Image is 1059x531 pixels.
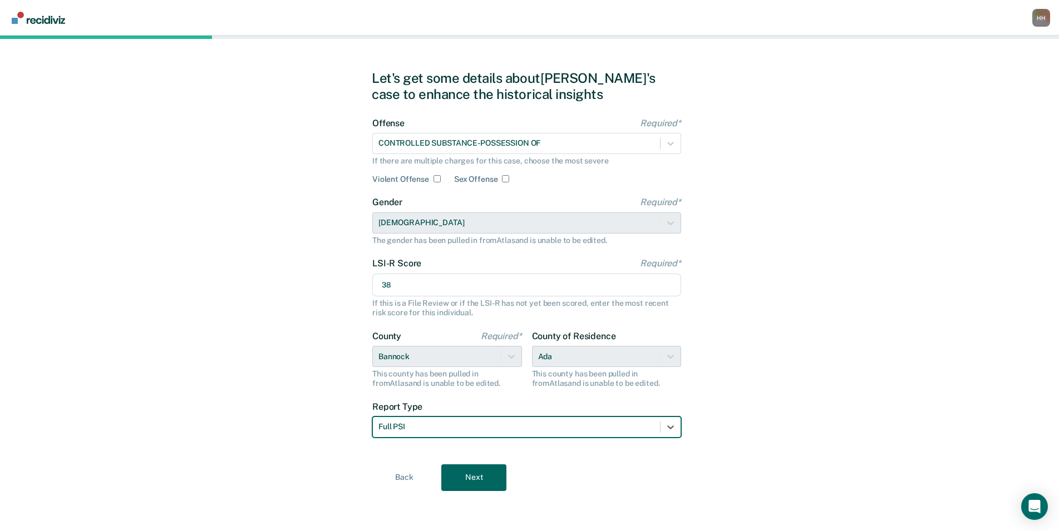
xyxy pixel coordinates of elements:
div: The gender has been pulled in from Atlas and is unable to be edited. [372,236,681,245]
div: This county has been pulled in from Atlas and is unable to be edited. [532,369,682,388]
span: Required* [481,331,522,341]
span: Required* [640,118,681,128]
label: County [372,331,522,341]
label: Violent Offense [372,175,429,184]
div: If this is a File Review or if the LSI-R has not yet been scored, enter the most recent risk scor... [372,299,681,317]
label: Sex Offense [454,175,498,184]
label: LSI-R Score [372,258,681,269]
label: Report Type [372,401,681,412]
button: Profile dropdown button [1032,9,1050,27]
label: Gender [372,197,681,207]
div: This county has been pulled in from Atlas and is unable to be edited. [372,369,522,388]
div: Open Intercom Messenger [1021,493,1048,520]
div: H H [1032,9,1050,27]
span: Required* [640,258,681,269]
label: County of Residence [532,331,682,341]
div: Let's get some details about [PERSON_NAME]'s case to enhance the historical insights [372,70,687,102]
img: Recidiviz [12,12,65,24]
label: Offense [372,118,681,128]
button: Back [372,464,437,491]
button: Next [441,464,506,491]
span: Required* [640,197,681,207]
div: If there are multiple charges for this case, choose the most severe [372,156,681,166]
